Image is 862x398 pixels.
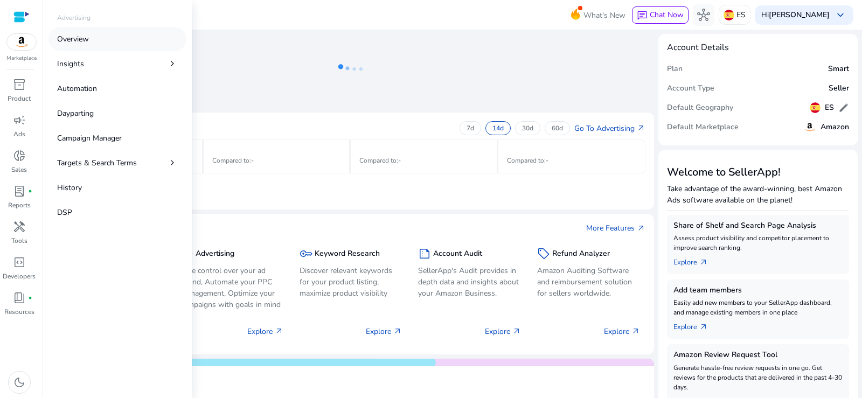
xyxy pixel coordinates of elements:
span: key [300,247,312,260]
span: arrow_outward [637,124,645,132]
p: Explore [247,326,283,337]
img: es.svg [810,102,821,113]
p: DSP [57,207,72,218]
img: es.svg [724,10,734,20]
p: Explore [366,326,402,337]
img: amazon.svg [7,34,36,50]
h5: Advertising [196,249,234,259]
span: chevron_right [167,58,178,69]
span: handyman [13,220,26,233]
span: dark_mode [13,376,26,389]
a: Go To Advertisingarrow_outward [574,123,645,134]
p: Overview [57,33,89,45]
p: Dayparting [57,108,94,119]
span: What's New [583,6,625,25]
p: Compared to : [212,156,341,165]
span: arrow_outward [699,258,708,267]
span: donut_small [13,149,26,162]
span: sell [537,247,550,260]
p: Campaign Manager [57,132,122,144]
h5: Account Audit [433,249,482,259]
p: 7d [467,124,474,132]
h5: Default Geography [667,103,733,113]
p: Take advantage of the award-winning, best Amazon Ads software available on the planet! [667,183,849,206]
span: campaign [13,114,26,127]
b: [PERSON_NAME] [769,10,830,20]
a: Explorearrow_outward [673,253,717,268]
h5: Account Type [667,84,714,93]
a: Explorearrow_outward [673,317,717,332]
span: arrow_outward [699,323,708,331]
p: Discover relevant keywords for your product listing, maximize product visibility [300,265,402,299]
p: Explore [604,326,640,337]
p: Sales [11,165,27,174]
h5: Keyword Research [315,249,380,259]
span: arrow_outward [512,327,521,336]
h5: Amazon Review Request Tool [673,351,843,360]
span: - [546,156,548,165]
span: arrow_outward [631,327,640,336]
h3: Welcome to SellerApp! [667,166,849,179]
p: Generate hassle-free review requests in one go. Get reviews for the products that are delivered i... [673,363,843,392]
h5: Smart [828,65,849,74]
p: Easily add new members to your SellerApp dashboard, and manage existing members in one place [673,298,843,317]
p: History [57,182,82,193]
span: Chat Now [650,10,684,20]
p: SellerApp's Audit provides in depth data and insights about your Amazon Business. [418,265,521,299]
p: Explore [485,326,521,337]
button: chatChat Now [632,6,689,24]
p: 60d [552,124,563,132]
p: Automation [57,83,97,94]
span: inventory_2 [13,78,26,91]
span: fiber_manual_record [28,189,32,193]
h4: Account Details [667,43,729,53]
h5: Add team members [673,286,843,295]
span: fiber_manual_record [28,296,32,300]
h5: Default Marketplace [667,123,739,132]
a: More Featuresarrow_outward [586,222,645,234]
p: Resources [4,307,34,317]
span: edit [838,102,849,113]
span: code_blocks [13,256,26,269]
p: Compared to : [359,156,488,165]
p: Hi [761,11,830,19]
img: amazon.svg [803,121,816,134]
span: arrow_outward [275,327,283,336]
span: keyboard_arrow_down [834,9,847,22]
h5: Amazon [821,123,849,132]
p: Ads [13,129,25,139]
span: arrow_outward [637,224,645,233]
span: chevron_right [167,157,178,168]
p: Insights [57,58,84,69]
p: Amazon Auditing Software and reimbursement solution for sellers worldwide. [537,265,640,299]
span: summarize [418,247,431,260]
p: Tools [11,236,27,246]
span: chat [637,10,648,21]
p: Targets & Search Terms [57,157,137,169]
h5: Seller [829,84,849,93]
p: 30d [522,124,533,132]
p: Reports [8,200,31,210]
p: Take control over your ad spend, Automate your PPC Management, Optimize your campaigns with goals... [180,265,283,310]
p: Developers [3,271,36,281]
span: - [251,156,254,165]
h5: Share of Shelf and Search Page Analysis [673,221,843,231]
p: Compared to : [507,156,637,165]
span: - [398,156,401,165]
h5: Plan [667,65,683,74]
button: hub [693,4,714,26]
p: Product [8,94,31,103]
p: Advertising [57,13,91,23]
span: hub [697,9,710,22]
span: lab_profile [13,185,26,198]
p: Marketplace [6,54,37,62]
p: ES [736,5,746,24]
p: Assess product visibility and competitor placement to improve search ranking. [673,233,843,253]
h5: ES [825,103,834,113]
span: arrow_outward [393,327,402,336]
h5: Refund Analyzer [552,249,610,259]
span: book_4 [13,291,26,304]
p: 14d [492,124,504,132]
